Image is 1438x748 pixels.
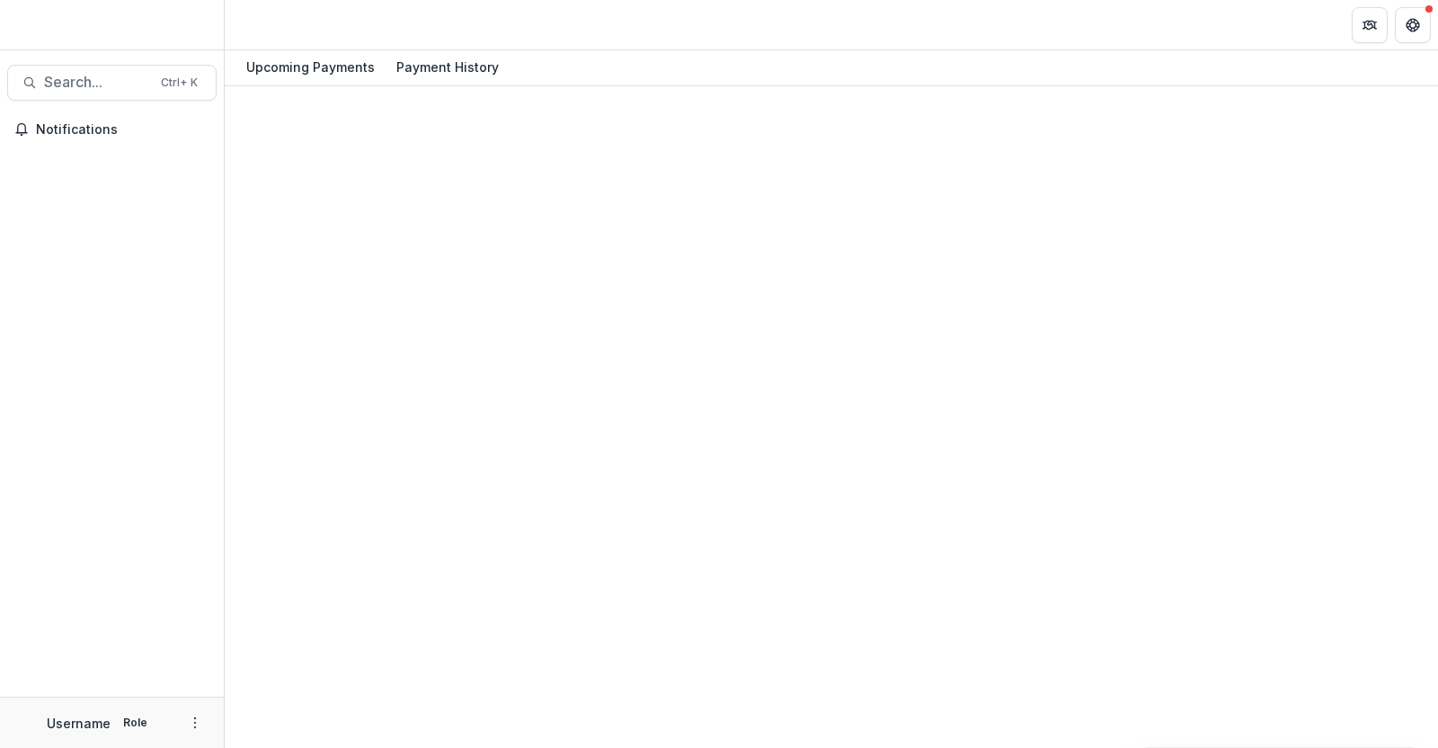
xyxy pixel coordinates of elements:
[47,714,111,733] p: Username
[389,54,506,80] div: Payment History
[184,712,206,734] button: More
[7,115,217,144] button: Notifications
[44,74,150,91] span: Search...
[36,122,209,138] span: Notifications
[1395,7,1431,43] button: Get Help
[118,715,153,731] p: Role
[7,65,217,101] button: Search...
[157,73,201,93] div: Ctrl + K
[239,50,382,85] a: Upcoming Payments
[1352,7,1388,43] button: Partners
[239,54,382,80] div: Upcoming Payments
[389,50,506,85] a: Payment History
